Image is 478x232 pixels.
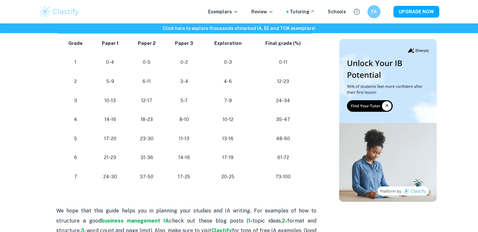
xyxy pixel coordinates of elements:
p: 3 [64,96,87,105]
p: 11-13 [171,134,198,143]
p: 6 [64,153,87,162]
p: Review [251,8,273,15]
strong: - [285,218,287,224]
p: 1 [64,58,87,67]
strong: Final grade (%) [265,41,301,46]
p: 4-6 [208,77,247,86]
p: 7 [64,172,87,181]
p: 0-4 [98,58,123,67]
p: 17-20 [98,134,123,143]
p: 2 [64,77,87,86]
button: Help and Feedback [351,6,362,17]
p: 23-30 [133,134,160,143]
p: 5-7 [171,96,198,105]
p: 8-10 [171,115,198,124]
p: 17-25 [171,172,198,181]
p: 12-17 [133,96,160,105]
p: 13-16 [208,134,247,143]
p: 3-4 [171,77,198,86]
p: 48-60 [258,134,309,143]
strong: Exploration [214,41,242,46]
p: 7-9 [208,96,247,105]
p: 61-72 [258,153,309,162]
p: 35-47 [258,115,309,124]
strong: Paper 3 [175,41,193,46]
a: 2 [282,218,285,224]
p: 10-12 [208,115,247,124]
a: Schools [328,8,346,15]
p: 0-11 [258,58,309,67]
a: Tutoring [290,8,315,15]
a: business management IA [101,218,169,224]
h6: Click here to explore thousands of marked IA, EE and TOK exemplars ! [1,25,477,32]
strong: Paper 1 [102,41,119,46]
p: 14-16 [171,153,198,162]
img: Thumbnail [339,39,437,202]
strong: Paper 2 [138,41,156,46]
p: 0-3 [208,58,247,67]
img: Clastify logo [39,5,80,18]
p: 24-34 [258,96,309,105]
p: 5-9 [98,77,123,86]
p: 31-36 [133,153,160,162]
p: 17-19 [208,153,247,162]
p: 18-23 [133,115,160,124]
p: 4 [64,115,87,124]
p: 24-30 [98,172,123,181]
p: 10-13 [98,96,123,105]
strong: Grade [68,41,83,46]
h6: FA [370,8,378,15]
p: 14-16 [98,115,123,124]
p: 0-2 [171,58,198,67]
p: 21-23 [98,153,123,162]
p: 20-25 [208,172,247,181]
p: 0-5 [133,58,160,67]
p: Exemplars [208,8,238,15]
p: 73-100 [258,172,309,181]
p: 5 [64,134,87,143]
p: 6-11 [133,77,160,86]
button: FA [367,5,380,18]
strong: - [250,218,252,224]
button: UPGRADE NOW [393,6,439,18]
p: 37-50 [133,172,160,181]
a: 1 [248,218,250,224]
p: 12-23 [258,77,309,86]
